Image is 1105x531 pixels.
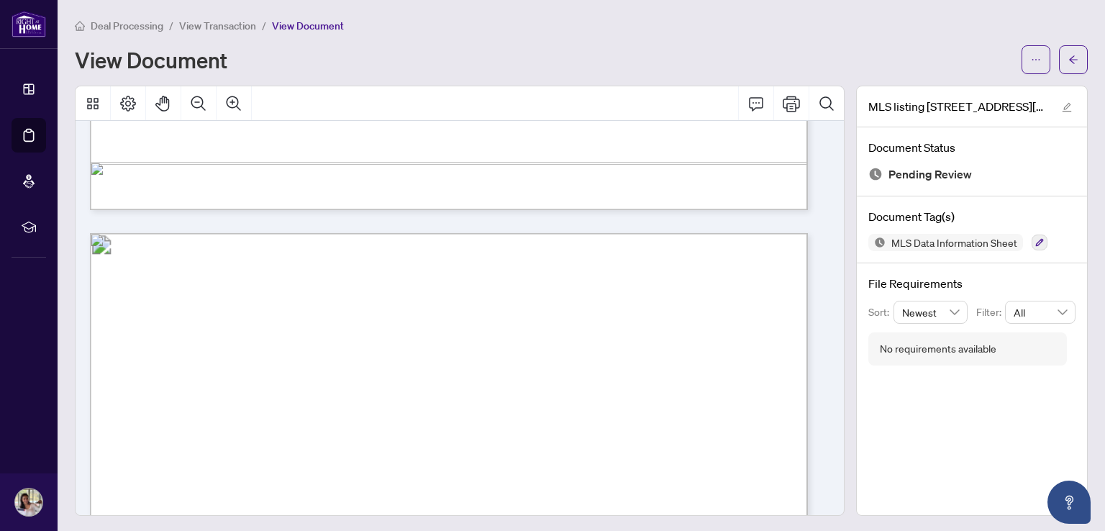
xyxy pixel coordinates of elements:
span: ellipsis [1031,55,1041,65]
span: arrow-left [1068,55,1078,65]
p: Filter: [976,304,1005,320]
span: Newest [902,301,960,323]
img: Document Status [868,167,883,181]
h4: File Requirements [868,275,1076,292]
button: Open asap [1047,481,1091,524]
h4: Document Status [868,139,1076,156]
span: MLS listing [STREET_ADDRESS][PERSON_NAME]pdf [868,98,1048,115]
li: / [169,17,173,34]
h1: View Document [75,48,227,71]
img: Status Icon [868,234,886,251]
div: No requirements available [880,341,996,357]
img: logo [12,11,46,37]
li: / [262,17,266,34]
span: Deal Processing [91,19,163,32]
span: Pending Review [888,165,972,184]
span: home [75,21,85,31]
span: View Document [272,19,344,32]
img: Profile Icon [15,489,42,516]
p: Sort: [868,304,893,320]
span: MLS Data Information Sheet [886,237,1023,248]
span: View Transaction [179,19,256,32]
h4: Document Tag(s) [868,208,1076,225]
span: edit [1062,102,1072,112]
span: All [1014,301,1067,323]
